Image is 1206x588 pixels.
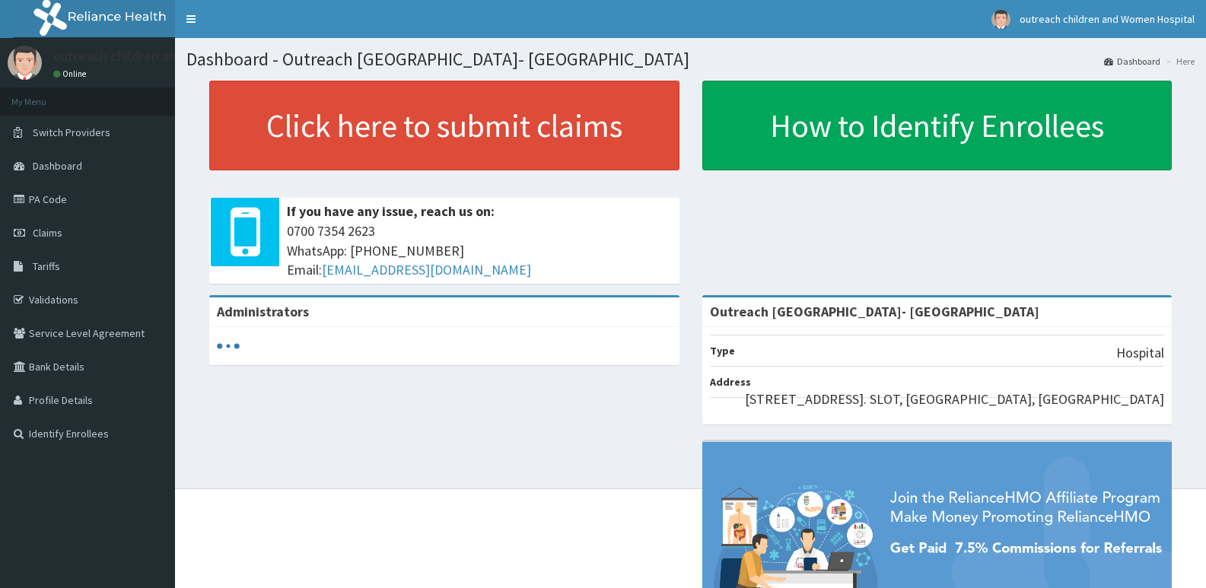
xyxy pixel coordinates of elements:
span: Switch Providers [33,126,110,139]
img: User Image [991,10,1010,29]
b: Administrators [217,303,309,320]
b: Type [710,344,735,358]
p: outreach children and Women Hospital [53,49,285,63]
b: If you have any issue, reach us on: [287,202,495,220]
h1: Dashboard - Outreach [GEOGRAPHIC_DATA]- [GEOGRAPHIC_DATA] [186,49,1195,69]
span: Claims [33,226,62,240]
p: [STREET_ADDRESS]. SLOT, [GEOGRAPHIC_DATA], [GEOGRAPHIC_DATA] [745,389,1164,409]
a: Click here to submit claims [209,81,679,170]
span: Tariffs [33,259,60,273]
a: Dashboard [1104,55,1160,68]
a: How to Identify Enrollees [702,81,1173,170]
li: Here [1162,55,1195,68]
a: Online [53,68,90,79]
b: Address [710,375,751,389]
img: User Image [8,46,42,80]
a: [EMAIL_ADDRESS][DOMAIN_NAME] [322,261,531,278]
span: outreach children and Women Hospital [1020,12,1195,26]
span: 0700 7354 2623 WhatsApp: [PHONE_NUMBER] Email: [287,221,672,280]
span: Dashboard [33,159,82,173]
p: Hospital [1116,343,1164,363]
strong: Outreach [GEOGRAPHIC_DATA]- [GEOGRAPHIC_DATA] [710,303,1039,320]
svg: audio-loading [217,335,240,358]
